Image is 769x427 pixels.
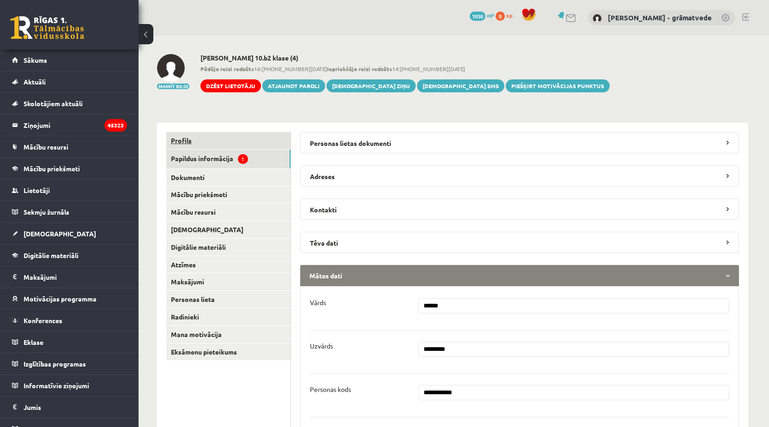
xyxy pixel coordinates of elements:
i: 45323 [104,119,127,132]
legend: Personas lietas dokumenti [300,132,739,153]
a: Mācību resursi [166,204,291,221]
p: Personas kods [310,385,351,393]
a: [DEMOGRAPHIC_DATA] [166,221,291,238]
span: Jumis [24,403,41,411]
button: Mainīt bildi [157,84,189,89]
a: 1030 mP [470,12,494,19]
a: Atzīmes [166,256,291,273]
a: Digitālie materiāli [12,245,127,266]
legend: Kontakti [300,198,739,220]
a: Rīgas 1. Tālmācības vidusskola [10,16,84,39]
span: Konferences [24,316,62,325]
span: Sekmju žurnāls [24,208,69,216]
span: Aktuāli [24,78,46,86]
a: Papildus informācija! [166,150,291,168]
a: Izglītības programas [12,353,127,374]
a: Mācību priekšmeti [166,186,291,203]
a: Maksājumi [166,273,291,290]
span: Skolotājiem aktuāli [24,99,83,108]
a: Personas lieta [166,291,291,308]
a: Sākums [12,49,127,71]
a: Mana motivācija [166,326,291,343]
a: Mācību priekšmeti [12,158,127,179]
span: Motivācijas programma [24,295,97,303]
a: Radinieki [166,308,291,325]
span: Eklase [24,338,43,346]
a: Eklase [12,331,127,353]
img: Antra Sondore - grāmatvede [593,14,602,23]
span: Sākums [24,56,47,64]
a: Digitālie materiāli [166,239,291,256]
span: xp [506,12,512,19]
span: 0 [496,12,505,21]
span: [DEMOGRAPHIC_DATA] [24,229,96,238]
a: Dzēst lietotāju [200,79,261,92]
a: Konferences [12,310,127,331]
a: Jumis [12,397,127,418]
a: Skolotājiem aktuāli [12,93,127,114]
a: Aktuāli [12,71,127,92]
span: 1030 [470,12,485,21]
a: [DEMOGRAPHIC_DATA] [12,223,127,244]
span: Lietotāji [24,186,50,194]
span: Informatīvie ziņojumi [24,381,89,390]
p: Vārds [310,298,326,307]
span: ! [238,154,248,164]
a: Mācību resursi [12,136,127,157]
a: [DEMOGRAPHIC_DATA] SMS [417,79,504,92]
span: Izglītības programas [24,360,86,368]
legend: Tēva dati [300,232,739,253]
b: Pēdējo reizi redzēts [200,65,254,72]
span: 16:[PHONE_NUMBER][DATE] 14:[PHONE_NUMBER][DATE] [200,65,610,73]
a: Sekmju žurnāls [12,201,127,223]
a: Dokumenti [166,169,291,186]
a: Ziņojumi45323 [12,114,127,136]
h2: [PERSON_NAME] 10.b2 klase (4) [200,54,610,62]
a: Profils [166,132,291,149]
a: [DEMOGRAPHIC_DATA] ziņu [327,79,416,92]
a: Atjaunot paroli [262,79,325,92]
span: mP [487,12,494,19]
a: Motivācijas programma [12,288,127,309]
legend: Ziņojumi [24,114,127,136]
legend: Mātes dati [300,265,739,286]
b: Iepriekšējo reizi redzēts [327,65,392,72]
span: Mācību resursi [24,143,68,151]
span: Digitālie materiāli [24,251,79,259]
a: Eksāmenu pieteikums [166,343,291,361]
img: Aleksandra Piščenkova [157,54,185,82]
a: Piešķirt motivācijas punktus [506,79,610,92]
a: [PERSON_NAME] - grāmatvede [608,13,712,22]
a: Informatīvie ziņojumi [12,375,127,396]
a: Lietotāji [12,180,127,201]
a: Maksājumi [12,266,127,288]
a: 0 xp [496,12,517,19]
legend: Maksājumi [24,266,127,288]
legend: Adreses [300,165,739,186]
p: Uzvārds [310,342,333,350]
span: Mācību priekšmeti [24,164,80,173]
